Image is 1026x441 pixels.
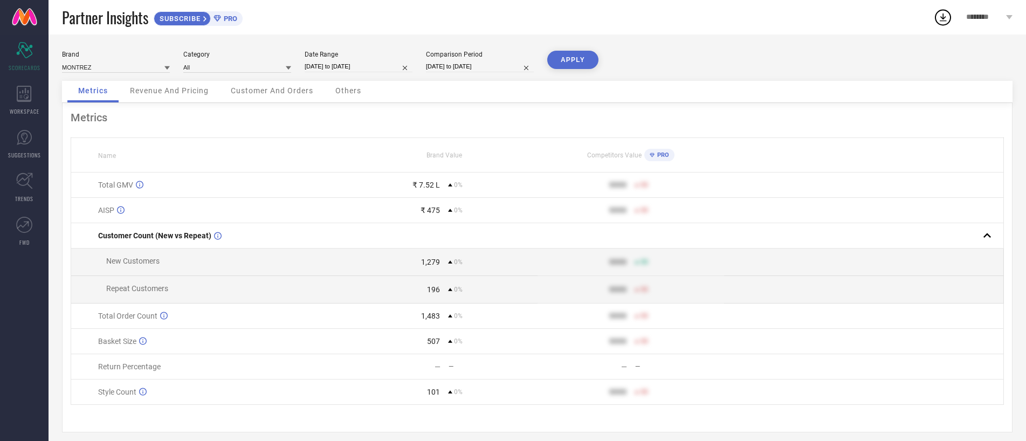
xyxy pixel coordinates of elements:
[427,285,440,294] div: 196
[426,51,534,58] div: Comparison Period
[8,151,41,159] span: SUGGESTIONS
[412,181,440,189] div: ₹ 7.52 L
[454,312,463,320] span: 0%
[427,388,440,396] div: 101
[609,337,626,346] div: 9999
[221,15,237,23] span: PRO
[421,206,440,215] div: ₹ 475
[454,206,463,214] span: 0%
[641,286,648,293] span: 50
[609,388,626,396] div: 9999
[78,86,108,95] span: Metrics
[426,61,534,72] input: Select comparison period
[106,284,168,293] span: Repeat Customers
[98,388,136,396] span: Style Count
[98,337,136,346] span: Basket Size
[426,151,462,159] span: Brand Value
[98,362,161,371] span: Return Percentage
[454,286,463,293] span: 0%
[641,388,648,396] span: 50
[231,86,313,95] span: Customer And Orders
[454,181,463,189] span: 0%
[454,258,463,266] span: 0%
[641,312,648,320] span: 50
[98,312,157,320] span: Total Order Count
[421,312,440,320] div: 1,483
[655,151,669,159] span: PRO
[62,51,170,58] div: Brand
[635,363,724,370] div: —
[15,195,33,203] span: TRENDS
[98,206,114,215] span: AISP
[335,86,361,95] span: Others
[98,181,133,189] span: Total GMV
[609,258,626,266] div: 9999
[19,238,30,246] span: FWD
[98,152,116,160] span: Name
[454,337,463,345] span: 0%
[98,231,211,240] span: Customer Count (New vs Repeat)
[621,362,627,371] div: —
[609,312,626,320] div: 9999
[305,51,412,58] div: Date Range
[421,258,440,266] div: 1,279
[641,258,648,266] span: 50
[427,337,440,346] div: 507
[449,363,537,370] div: —
[641,181,648,189] span: 50
[609,285,626,294] div: 9999
[435,362,440,371] div: —
[62,6,148,29] span: Partner Insights
[154,15,203,23] span: SUBSCRIBE
[609,206,626,215] div: 9999
[641,337,648,345] span: 50
[106,257,160,265] span: New Customers
[641,206,648,214] span: 50
[10,107,39,115] span: WORKSPACE
[183,51,291,58] div: Category
[305,61,412,72] input: Select date range
[154,9,243,26] a: SUBSCRIBEPRO
[587,151,642,159] span: Competitors Value
[933,8,953,27] div: Open download list
[547,51,598,69] button: APPLY
[9,64,40,72] span: SCORECARDS
[130,86,209,95] span: Revenue And Pricing
[609,181,626,189] div: 9999
[454,388,463,396] span: 0%
[71,111,1004,124] div: Metrics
